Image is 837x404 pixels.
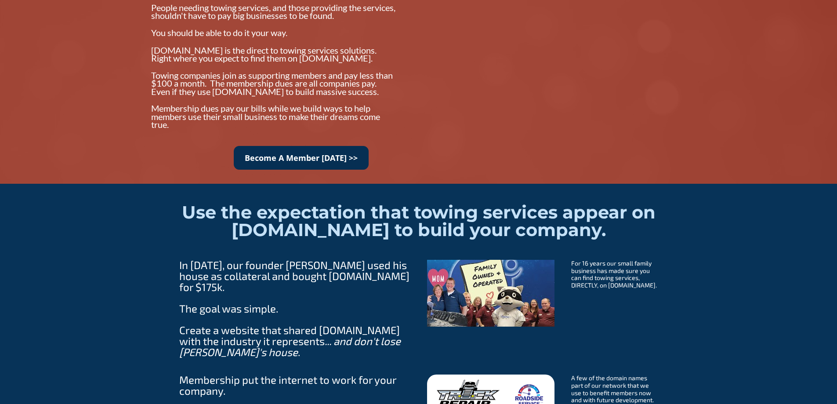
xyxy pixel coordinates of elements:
span: Use the expectation that towing services appear on [DOMAIN_NAME] to build your company. [182,201,660,240]
span: A few of the domain names part of our network that we use to benefit members now and with future ... [571,374,654,404]
span: Create a website that shared [DOMAIN_NAME] with the industry it represents . [179,324,403,358]
span: Membership dues pay our bills while we build ways to help members use their small business to mak... [151,103,382,130]
em: ... and don't lose [PERSON_NAME]'s house [179,335,403,358]
span: Membership put the internet to work for your company. [179,373,399,397]
a: Become A Member [DATE] >> [234,146,369,170]
span: For 16 years our small family business has made sure you can find towing services, DIRECTLY, on [... [571,259,657,289]
span: Towing companies join as supporting members and pay less than $100 a month. The membership dues a... [151,70,395,97]
span: The goal was simple. [179,302,279,315]
img: Towing.com is a family owned and operated business. [427,260,554,327]
span: People needing towing services, and those providing the services, shouldn't have to pay big busin... [151,2,397,21]
span: You should be able to do it your way. [151,27,287,38]
span: In [DATE], our founder [PERSON_NAME] used his house as collateral and bought [DOMAIN_NAME] for $1... [179,258,412,293]
span: [DOMAIN_NAME] is the direct to towing services solutions. Right where you expect to find them on ... [151,45,380,64]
